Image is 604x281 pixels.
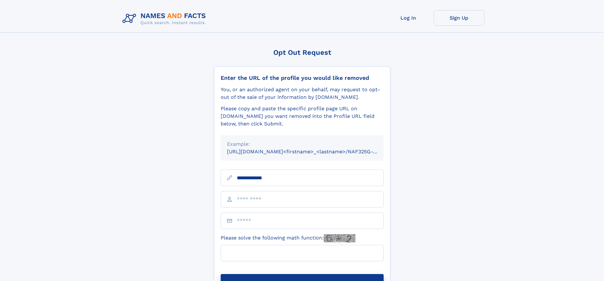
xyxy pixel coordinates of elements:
div: You, or an authorized agent on your behalf, may request to opt-out of the sale of your informatio... [221,86,384,101]
img: Logo Names and Facts [120,10,211,27]
a: Log In [383,10,434,26]
label: Please solve the following math function: [221,234,355,242]
div: Enter the URL of the profile you would like removed [221,74,384,81]
a: Sign Up [434,10,484,26]
div: Please copy and paste the specific profile page URL on [DOMAIN_NAME] you want removed into the Pr... [221,105,384,128]
div: Opt Out Request [214,48,390,56]
div: Example: [227,140,377,148]
small: [URL][DOMAIN_NAME]<firstname>_<lastname>/NAF325G-xxxxxxxx [227,149,396,155]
